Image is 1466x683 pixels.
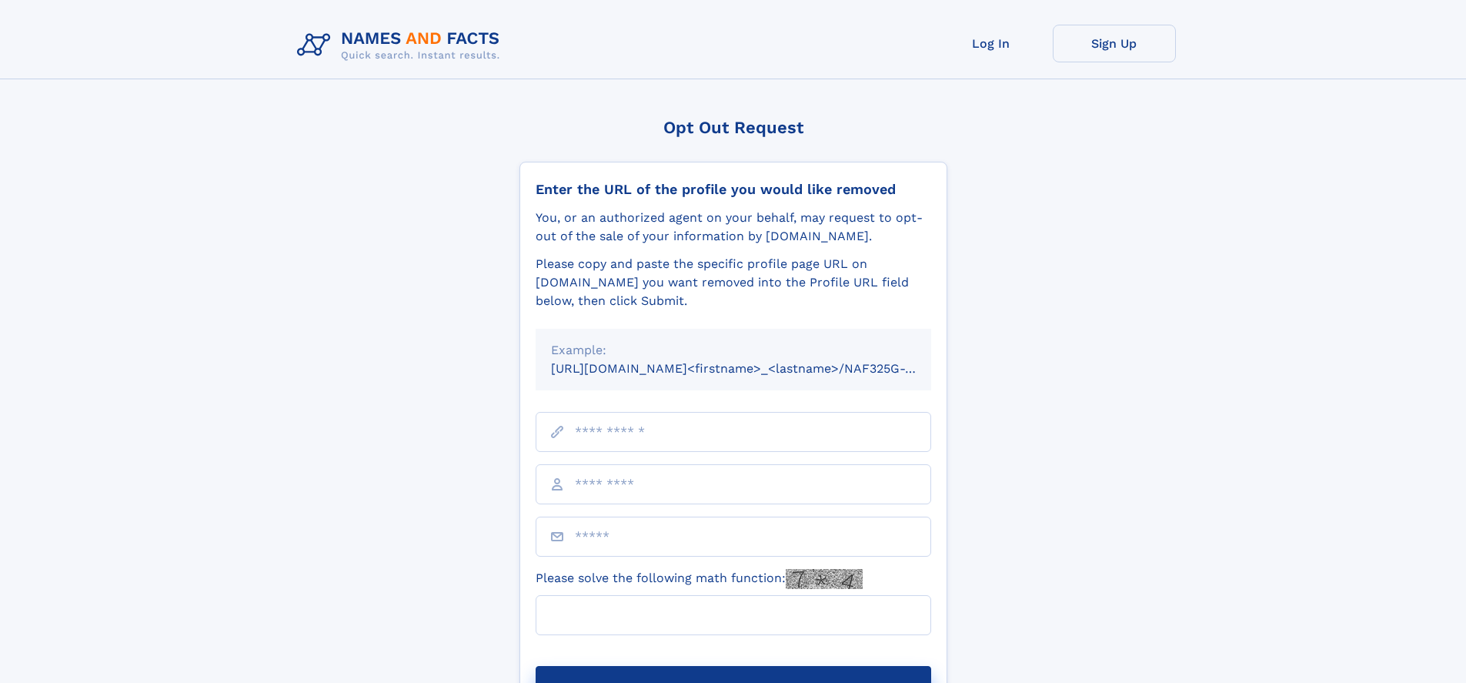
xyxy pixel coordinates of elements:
[291,25,513,66] img: Logo Names and Facts
[536,209,931,246] div: You, or an authorized agent on your behalf, may request to opt-out of the sale of your informatio...
[519,118,947,137] div: Opt Out Request
[1053,25,1176,62] a: Sign Up
[536,181,931,198] div: Enter the URL of the profile you would like removed
[536,255,931,310] div: Please copy and paste the specific profile page URL on [DOMAIN_NAME] you want removed into the Pr...
[930,25,1053,62] a: Log In
[551,341,916,360] div: Example:
[536,569,863,589] label: Please solve the following math function:
[551,361,960,376] small: [URL][DOMAIN_NAME]<firstname>_<lastname>/NAF325G-xxxxxxxx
